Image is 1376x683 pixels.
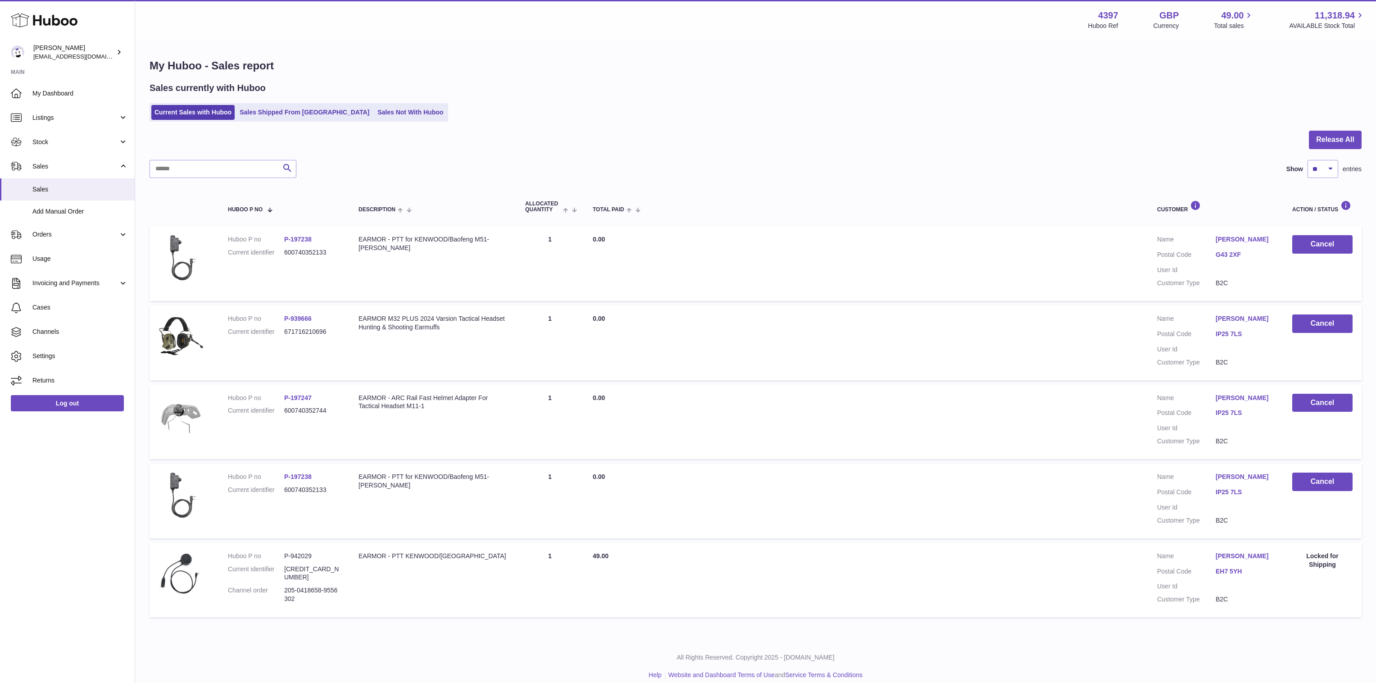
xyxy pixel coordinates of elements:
[593,315,605,322] span: 0.00
[1221,9,1244,22] span: 49.00
[32,328,128,336] span: Channels
[284,586,341,603] dd: 205-0418658-9556302
[1216,409,1274,417] a: IP25 7LS
[1216,552,1274,560] a: [PERSON_NAME]
[33,44,114,61] div: [PERSON_NAME]
[1292,235,1353,254] button: Cancel
[11,46,24,59] img: drumnnbass@gmail.com
[359,552,507,560] div: EARMOR - PTT KENWOOD/[GEOGRAPHIC_DATA]
[32,162,118,171] span: Sales
[1289,9,1365,30] a: 11,318.94 AVAILABLE Stock Total
[150,82,266,94] h2: Sales currently with Huboo
[1157,330,1216,341] dt: Postal Code
[284,236,312,243] a: P-197238
[593,473,605,480] span: 0.00
[159,473,204,518] img: $_1.JPG
[359,314,507,332] div: EARMOR M32 PLUS 2024 Varsion Tactical Headset Hunting & Shooting Earmuffs
[1157,473,1216,483] dt: Name
[1216,567,1274,576] a: EH7 5YH
[1157,409,1216,419] dt: Postal Code
[1214,22,1254,30] span: Total sales
[1214,9,1254,30] a: 49.00 Total sales
[1157,582,1216,591] dt: User Id
[159,394,204,439] img: $_12.PNG
[1216,250,1274,259] a: G43 2XF
[1315,9,1355,22] span: 11,318.94
[1157,516,1216,525] dt: Customer Type
[228,207,263,213] span: Huboo P no
[1216,314,1274,323] a: [PERSON_NAME]
[228,328,284,336] dt: Current identifier
[284,473,312,480] a: P-197238
[1292,394,1353,412] button: Cancel
[1309,131,1362,149] button: Release All
[284,486,341,494] dd: 600740352133
[359,207,395,213] span: Description
[32,138,118,146] span: Stock
[284,565,341,582] dd: [CREDIT_CARD_NUMBER]
[1153,22,1179,30] div: Currency
[1292,200,1353,213] div: Action / Status
[1216,516,1274,525] dd: B2C
[1216,595,1274,604] dd: B2C
[151,105,235,120] a: Current Sales with Huboo
[593,552,609,560] span: 49.00
[32,230,118,239] span: Orders
[228,586,284,603] dt: Channel order
[228,486,284,494] dt: Current identifier
[1216,279,1274,287] dd: B2C
[649,671,662,678] a: Help
[228,314,284,323] dt: Huboo P no
[284,315,312,322] a: P-939666
[32,279,118,287] span: Invoicing and Payments
[1216,330,1274,338] a: IP25 7LS
[32,207,128,216] span: Add Manual Order
[11,395,124,411] a: Log out
[516,226,584,301] td: 1
[1157,437,1216,446] dt: Customer Type
[32,89,128,98] span: My Dashboard
[1216,473,1274,481] a: [PERSON_NAME]
[1292,552,1353,569] div: Locked for Shipping
[159,552,204,597] img: $_1.JPG
[284,328,341,336] dd: 671716210696
[228,248,284,257] dt: Current identifier
[32,185,128,194] span: Sales
[593,394,605,401] span: 0.00
[359,473,507,490] div: EARMOR - PTT for KENWOOD/Baofeng M51-[PERSON_NAME]
[32,303,128,312] span: Cases
[668,671,775,678] a: Website and Dashboard Terms of Use
[32,352,128,360] span: Settings
[228,394,284,402] dt: Huboo P no
[228,552,284,560] dt: Huboo P no
[1098,9,1118,22] strong: 4397
[1157,314,1216,325] dt: Name
[516,464,584,538] td: 1
[1216,394,1274,402] a: [PERSON_NAME]
[665,671,863,679] li: and
[1088,22,1118,30] div: Huboo Ref
[159,314,204,360] img: $_1.JPG
[1157,503,1216,512] dt: User Id
[525,201,561,213] span: ALLOCATED Quantity
[228,406,284,415] dt: Current identifier
[593,207,624,213] span: Total paid
[1157,567,1216,578] dt: Postal Code
[1292,473,1353,491] button: Cancel
[1157,358,1216,367] dt: Customer Type
[228,565,284,582] dt: Current identifier
[284,248,341,257] dd: 600740352133
[32,114,118,122] span: Listings
[1157,279,1216,287] dt: Customer Type
[33,53,132,60] span: [EMAIL_ADDRESS][DOMAIN_NAME]
[1157,250,1216,261] dt: Postal Code
[228,473,284,481] dt: Huboo P no
[1157,345,1216,354] dt: User Id
[142,653,1369,662] p: All Rights Reserved. Copyright 2025 - [DOMAIN_NAME]
[374,105,446,120] a: Sales Not With Huboo
[284,552,341,560] dd: P-942029
[228,235,284,244] dt: Huboo P no
[1216,235,1274,244] a: [PERSON_NAME]
[1157,552,1216,563] dt: Name
[1157,200,1274,213] div: Customer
